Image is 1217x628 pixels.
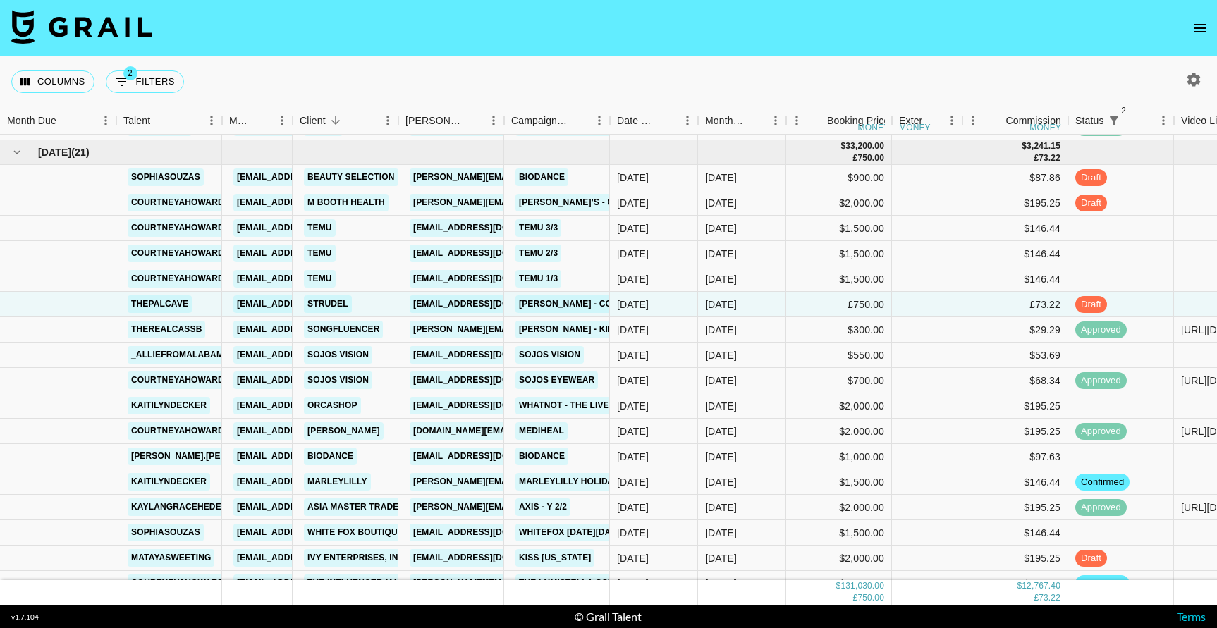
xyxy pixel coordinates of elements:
div: $195.25 [962,546,1068,571]
div: Talent [116,107,222,135]
a: [PERSON_NAME][EMAIL_ADDRESS][DOMAIN_NAME] [410,498,640,516]
a: kaitilyndecker [128,397,210,414]
div: 131,030.00 [840,581,884,593]
a: [EMAIL_ADDRESS][DOMAIN_NAME] [233,397,391,414]
a: TEMU 2/3 [515,245,561,262]
div: $195.25 [962,393,1068,419]
a: [EMAIL_ADDRESS][DOMAIN_NAME] [410,524,568,541]
a: [EMAIL_ADDRESS][DOMAIN_NAME] [410,346,568,364]
span: approved [1075,324,1127,337]
div: $ [836,581,841,593]
a: [EMAIL_ADDRESS][DOMAIN_NAME] [233,295,391,313]
a: m booth health [304,194,389,211]
a: [EMAIL_ADDRESS][DOMAIN_NAME] [233,270,391,288]
div: Manager [229,107,252,135]
div: $146.44 [962,571,1068,596]
button: Sort [569,111,589,130]
div: $1,500.00 [786,469,892,495]
a: Sojos Eyewear [515,371,598,389]
a: SOJOS Vision [304,346,372,364]
a: [EMAIL_ADDRESS][DOMAIN_NAME] [410,448,568,465]
div: £ [1034,152,1039,164]
div: $ [1017,581,1022,593]
div: Booker [398,107,504,135]
div: 8/5/2025 [617,500,649,515]
div: 9/18/2025 [617,171,649,185]
a: matayasweeting [128,549,214,567]
a: courtneyahoward [128,245,228,262]
div: $87.86 [962,165,1068,190]
button: Select columns [11,70,94,93]
div: Commission [1005,107,1061,135]
div: $ [840,140,845,152]
a: courtneyahoward [128,422,228,440]
button: Menu [677,110,698,131]
div: Oct '25 [705,475,737,489]
a: sophiasouzas [128,168,204,186]
div: Date Created [610,107,698,135]
div: Month Due [7,107,56,135]
button: hide children [7,142,27,162]
a: courtneyahoward [128,371,228,389]
button: Sort [657,111,677,130]
a: [PERSON_NAME][EMAIL_ADDRESS][PERSON_NAME][DOMAIN_NAME] [410,194,712,211]
span: ( 21 ) [71,145,90,159]
button: Sort [1124,111,1144,130]
a: _alliefromalabama_ [128,346,238,364]
div: $1,500.00 [786,520,892,546]
a: Temu [304,219,336,237]
div: $ [1022,140,1027,152]
div: $1,000.00 [786,444,892,469]
div: Month Due [698,107,786,135]
span: 2 [123,66,137,80]
div: $550.00 [786,343,892,368]
a: Orcashop [304,397,361,414]
a: [EMAIL_ADDRESS][DOMAIN_NAME] [410,270,568,288]
span: draft [1075,171,1107,185]
div: Oct '25 [705,323,737,337]
button: Sort [56,111,76,130]
a: [EMAIL_ADDRESS][DOMAIN_NAME] [233,346,391,364]
div: $195.25 [962,419,1068,444]
a: [EMAIL_ADDRESS][DOMAIN_NAME] [233,498,391,516]
div: 8/25/2025 [617,374,649,388]
a: [EMAIL_ADDRESS][DOMAIN_NAME] [233,524,391,541]
button: Sort [745,111,765,130]
button: Menu [962,110,984,131]
div: Status [1075,107,1104,135]
a: [PERSON_NAME]’s - Cold Weather Season [515,194,719,211]
div: Oct '25 [705,399,737,413]
button: Sort [807,111,827,130]
div: $146.44 [962,266,1068,292]
a: Asia Master Trade Co., Ltd. [304,498,444,516]
button: Sort [922,111,941,130]
div: 2 active filters [1104,111,1124,130]
a: [EMAIL_ADDRESS][DOMAIN_NAME] [233,473,391,491]
a: [EMAIL_ADDRESS][DOMAIN_NAME] [233,245,391,262]
a: White Fox Boutique [304,524,407,541]
a: [PERSON_NAME].[PERSON_NAME] [128,448,282,465]
div: $2,000.00 [786,419,892,444]
div: £ [853,593,858,605]
a: Ivy Enterprises, Inc. [304,549,410,567]
div: money [858,123,890,132]
div: Oct '25 [705,272,737,286]
div: Campaign (Type) [504,107,610,135]
span: approved [1075,425,1127,438]
a: Marleylilly [304,473,371,491]
div: Campaign (Type) [511,107,569,135]
div: 10/3/2025 [617,323,649,337]
a: [PERSON_NAME] - Killed The Man [515,321,675,338]
a: [EMAIL_ADDRESS][DOMAIN_NAME] [233,321,391,338]
span: approved [1075,501,1127,515]
div: 9/24/2025 [617,475,649,489]
button: Menu [941,110,962,131]
div: Month Due [705,107,745,135]
div: 9/24/2025 [617,399,649,413]
a: [EMAIL_ADDRESS][DOMAIN_NAME] [233,371,391,389]
div: Oct '25 [705,297,737,312]
a: Marleylilly Holiday Campaign [515,473,671,491]
a: [EMAIL_ADDRESS][DOMAIN_NAME] [233,448,391,465]
a: [PERSON_NAME] [304,422,384,440]
div: Oct '25 [705,221,737,235]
